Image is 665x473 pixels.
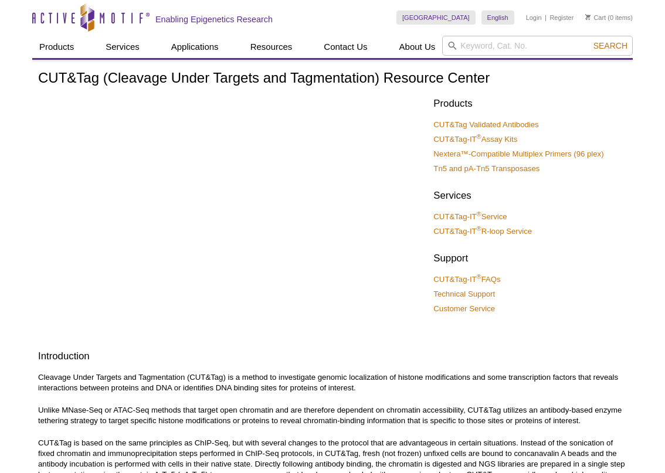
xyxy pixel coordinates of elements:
[585,13,606,22] a: Cart
[38,94,425,312] iframe: [WEBINAR] Improved Chromatin Analysis with CUT&Tag Assays
[433,189,627,203] h2: Services
[477,210,481,217] sup: ®
[433,149,603,159] a: Nextera™-Compatible Multiplex Primers (96 plex)
[526,13,542,22] a: Login
[593,41,627,50] span: Search
[38,70,627,87] h1: CUT&Tag (Cleavage Under Targets and Tagmentation) Resource Center
[590,40,631,51] button: Search
[155,14,273,25] h2: Enabling Epigenetics Research
[38,349,627,363] h2: Introduction
[317,36,374,58] a: Contact Us
[433,304,495,314] a: Customer Service
[38,372,627,393] p: Cleavage Under Targets and Tagmentation (CUT&Tag) is a method to investigate genomic localization...
[545,11,547,25] li: |
[164,36,226,58] a: Applications
[433,120,538,130] a: CUT&Tag Validated Antibodies
[396,11,476,25] a: [GEOGRAPHIC_DATA]
[243,36,300,58] a: Resources
[433,289,495,300] a: Technical Support
[442,36,633,56] input: Keyword, Cat. No.
[38,405,627,426] p: Unlike MNase-Seq or ATAC-Seq methods that target open chromatin and are therefore dependent on ch...
[433,212,507,222] a: CUT&Tag-IT®Service
[433,97,627,111] h2: Products
[99,36,147,58] a: Services
[433,274,500,285] a: CUT&Tag-IT®FAQs
[433,134,517,145] a: CUT&Tag-IT®Assay Kits
[481,11,514,25] a: English
[477,133,481,140] sup: ®
[585,11,633,25] li: (0 items)
[477,225,481,232] sup: ®
[433,164,540,174] a: Tn5 and pA-Tn5 Transposases
[392,36,443,58] a: About Us
[433,251,627,266] h2: Support
[32,36,81,58] a: Products
[585,14,591,20] img: Your Cart
[433,226,532,237] a: CUT&Tag-IT®R-loop Service
[477,273,481,280] sup: ®
[549,13,574,22] a: Register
